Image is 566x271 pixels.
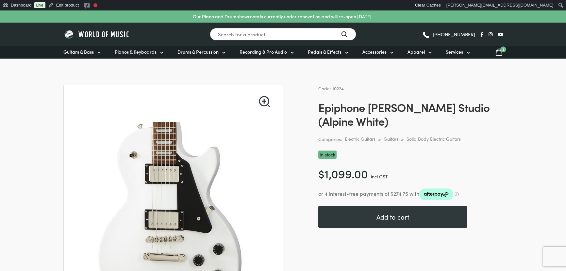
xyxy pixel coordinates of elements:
span: Recording & Pro Audio [240,48,287,55]
span: Pedals & Effects [308,48,341,55]
span: [PHONE_NUMBER] [433,32,475,37]
div: > [401,136,404,142]
span: Services [446,48,463,55]
img: World of Music [63,29,130,39]
a: Guitars [384,136,398,142]
input: Search for a product ... [210,28,356,41]
a: Solid Body Electric Guitars [407,136,461,142]
button: Add to cart [318,206,467,228]
iframe: Chat with our support team [537,242,566,271]
a: Electric Guitars [345,136,375,142]
span: Guitars & Bass [63,48,94,55]
span: Code: 10224 [318,85,344,92]
h1: Epiphone [PERSON_NAME] Studio (Alpine White) [318,100,503,128]
iframe: PayPal Message 1 [318,228,503,234]
span: Pianos & Keyboards [115,48,157,55]
span: incl GST [371,173,388,180]
span: Apparel [408,48,425,55]
p: In stock [318,151,337,159]
bdi: 1,099.00 [318,165,368,181]
span: $ [318,165,325,181]
a: [PHONE_NUMBER] [422,29,475,39]
div: > [378,136,381,142]
div: Focus keyphrase not set [93,3,97,7]
span: Categories: [318,135,342,143]
span: Drums & Percussion [177,48,219,55]
span: 1 [500,46,506,52]
a: Live [34,2,45,8]
a: View full-screen image gallery [259,96,270,107]
p: Our Piano and Drum showroom is currently under renovation and will re-open [DATE]. [193,13,373,20]
span: Accessories [362,48,387,55]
